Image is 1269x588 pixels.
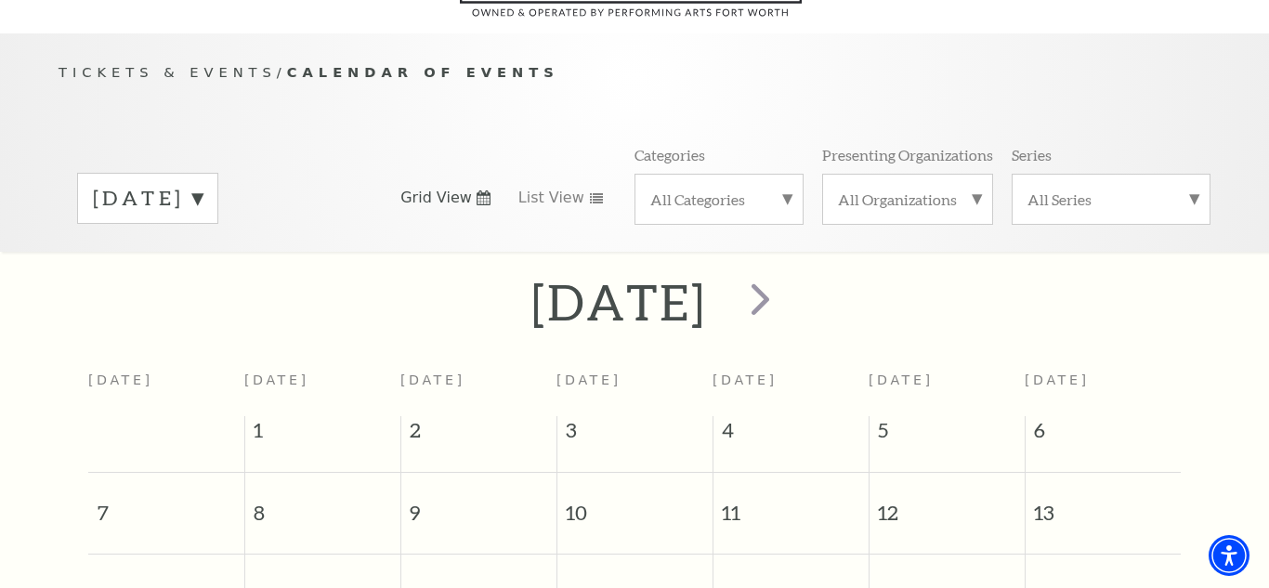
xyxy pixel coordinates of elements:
div: Accessibility Menu [1209,535,1249,576]
span: [DATE] [400,372,465,387]
span: 13 [1026,473,1182,537]
span: [DATE] [556,372,621,387]
label: All Series [1027,189,1195,209]
span: 1 [245,416,400,453]
th: [DATE] [88,361,244,416]
p: Series [1012,145,1052,164]
span: 12 [870,473,1025,537]
span: [DATE] [1025,372,1090,387]
p: Presenting Organizations [822,145,993,164]
span: 11 [713,473,869,537]
span: 4 [713,416,869,453]
span: Grid View [400,188,472,208]
span: 3 [557,416,713,453]
span: Calendar of Events [287,64,559,80]
label: All Categories [650,189,788,209]
label: All Organizations [838,189,977,209]
p: Categories [634,145,705,164]
span: 9 [401,473,556,537]
span: 8 [245,473,400,537]
span: [DATE] [713,372,778,387]
button: next [725,269,792,335]
span: 2 [401,416,556,453]
label: [DATE] [93,184,203,213]
span: 7 [88,473,244,537]
h2: [DATE] [531,272,707,332]
span: List View [518,188,584,208]
span: Tickets & Events [59,64,277,80]
span: 5 [870,416,1025,453]
span: [DATE] [244,372,309,387]
span: 10 [557,473,713,537]
span: 6 [1026,416,1182,453]
p: / [59,61,1210,85]
span: [DATE] [869,372,934,387]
